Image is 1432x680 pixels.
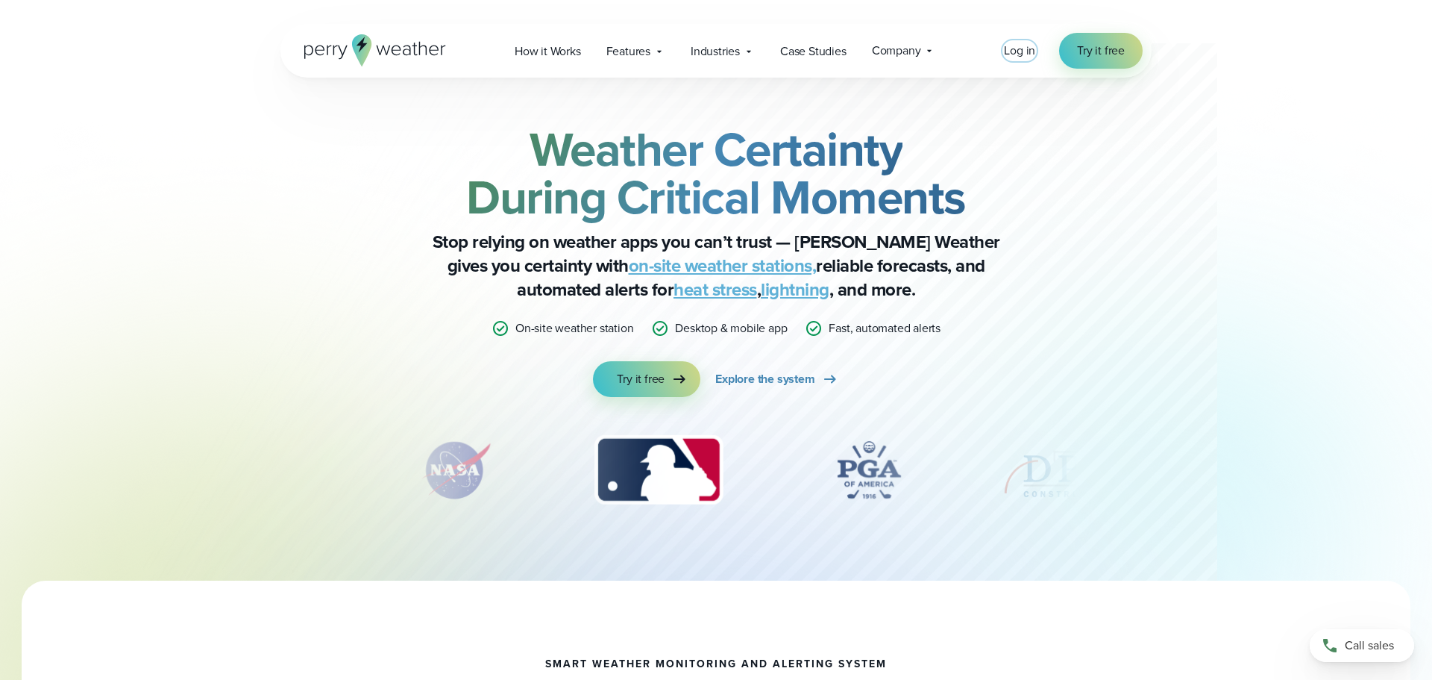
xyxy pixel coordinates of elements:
[1004,42,1035,60] a: Log in
[403,433,508,508] img: NASA.svg
[1310,629,1414,662] a: Call sales
[673,276,757,303] a: heat stress
[580,433,737,508] img: MLB.svg
[780,43,847,60] span: Case Studies
[545,658,887,670] h1: smart weather monitoring and alerting system
[809,433,929,508] div: 4 of 12
[1000,433,1119,508] div: 5 of 12
[606,43,650,60] span: Features
[675,319,787,337] p: Desktop & mobile app
[829,319,940,337] p: Fast, automated alerts
[515,43,581,60] span: How it Works
[629,252,817,279] a: on-site weather stations,
[1004,42,1035,59] span: Log in
[403,433,508,508] div: 2 of 12
[593,361,700,397] a: Try it free
[418,230,1014,302] p: Stop relying on weather apps you can’t trust — [PERSON_NAME] Weather gives you certainty with rel...
[715,370,814,388] span: Explore the system
[466,114,966,232] strong: Weather Certainty During Critical Moments
[1000,433,1119,508] img: DPR-Construction.svg
[515,319,633,337] p: On-site weather station
[502,36,594,66] a: How it Works
[809,433,929,508] img: PGA.svg
[872,42,921,60] span: Company
[715,361,838,397] a: Explore the system
[355,433,1077,515] div: slideshow
[1059,33,1143,69] a: Try it free
[1345,637,1394,655] span: Call sales
[580,433,737,508] div: 3 of 12
[761,276,829,303] a: lightning
[1077,42,1125,60] span: Try it free
[691,43,740,60] span: Industries
[617,370,665,388] span: Try it free
[767,36,859,66] a: Case Studies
